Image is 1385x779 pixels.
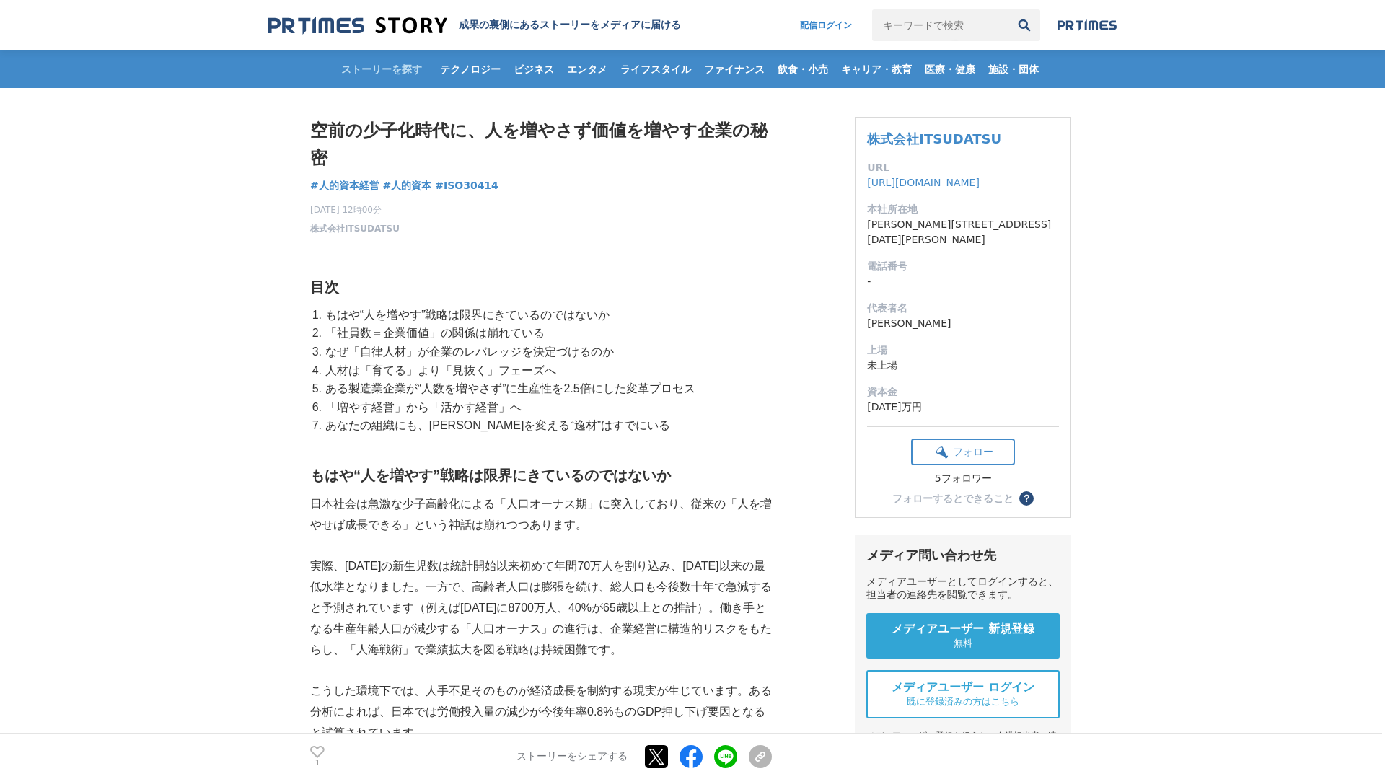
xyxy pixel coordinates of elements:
[698,50,770,88] a: ファイナンス
[867,384,1059,400] dt: 資本金
[516,750,628,763] p: ストーリーをシェアする
[310,117,772,172] h1: 空前の少子化時代に、人を増やさず価値を増やす企業の秘密
[786,9,866,41] a: 配信ログイン
[322,416,772,435] li: あなたの組織にも、[PERSON_NAME]を変える“逸材”はすでにいる
[867,217,1059,247] dd: [PERSON_NAME][STREET_ADDRESS][DATE][PERSON_NAME]
[835,50,918,88] a: キャリア・教育
[561,63,613,76] span: エンタメ
[310,556,772,660] p: 実際、[DATE]の新生児数は統計開始以来初めて年間70万人を割り込み、[DATE]以来の最低水準となりました。一方で、高齢者人口は膨張を続け、総人口も今後数十年で急減すると予測されています（例...
[322,361,772,380] li: 人材は「育てる」より「見抜く」フェーズへ
[322,379,772,398] li: ある製造業企業が“人数を増やさず”に生産性を2.5倍にした変革プロセス
[310,222,400,235] a: 株式会社ITSUDATSU
[772,63,834,76] span: 飲食・小売
[435,179,498,192] span: #ISO30414
[867,177,980,188] a: [URL][DOMAIN_NAME]
[892,680,1034,695] span: メディアユーザー ログイン
[322,343,772,361] li: なぜ「自律人材」が企業のレバレッジを決定づけるのか
[954,637,972,650] span: 無料
[866,613,1060,659] a: メディアユーザー 新規登録 無料
[310,494,772,536] p: 日本社会は急激な少子高齢化による「人口オーナス期」に突入しており、従来の「人を増やせば成長できる」という神話は崩れつつあります。
[867,343,1059,358] dt: 上場
[322,306,772,325] li: もはや“人を増やす”戦略は限界にきているのではないか
[383,178,432,193] a: #人的資本
[310,203,400,216] span: [DATE] 12時00分
[872,9,1008,41] input: キーワードで検索
[835,63,918,76] span: キャリア・教育
[911,439,1015,465] button: フォロー
[1008,9,1040,41] button: 検索
[615,50,697,88] a: ライフスタイル
[561,50,613,88] a: エンタメ
[982,50,1045,88] a: 施設・団体
[866,547,1060,564] div: メディア問い合わせ先
[310,467,671,483] strong: もはや“人を増やす”戦略は限界にきているのではないか
[892,493,1014,503] div: フォローするとできること
[268,16,447,35] img: 成果の裏側にあるストーリーをメディアに届ける
[919,50,981,88] a: 医療・健康
[867,202,1059,217] dt: 本社所在地
[1058,19,1117,31] img: prtimes
[383,179,432,192] span: #人的資本
[866,670,1060,718] a: メディアユーザー ログイン 既に登録済みの方はこちら
[911,472,1015,485] div: 5フォロワー
[310,681,772,743] p: こうした環境下では、人手不足そのものが経済成長を制約する現実が生じています。ある分析によれば、日本では労働投入量の減少が今後年率0.8%ものGDP押し下げ要因となると試算されています。
[615,63,697,76] span: ライフスタイル
[1019,491,1034,506] button: ？
[1021,493,1032,503] span: ？
[310,279,339,295] strong: 目次
[919,63,981,76] span: 医療・健康
[310,179,379,192] span: #人的資本経営
[268,16,681,35] a: 成果の裏側にあるストーリーをメディアに届ける 成果の裏側にあるストーリーをメディアに届ける
[508,50,560,88] a: ビジネス
[508,63,560,76] span: ビジネス
[434,63,506,76] span: テクノロジー
[867,316,1059,331] dd: [PERSON_NAME]
[459,19,681,32] h2: 成果の裏側にあるストーリーをメディアに届ける
[867,274,1059,289] dd: -
[310,760,325,767] p: 1
[867,400,1059,415] dd: [DATE]万円
[310,178,379,193] a: #人的資本経営
[866,576,1060,602] div: メディアユーザーとしてログインすると、担当者の連絡先を閲覧できます。
[772,50,834,88] a: 飲食・小売
[322,324,772,343] li: 「社員数＝企業価値」の関係は崩れている
[434,50,506,88] a: テクノロジー
[322,398,772,417] li: 「増やす経営」から「活かす経営」へ
[435,178,498,193] a: #ISO30414
[907,695,1019,708] span: 既に登録済みの方はこちら
[867,160,1059,175] dt: URL
[867,259,1059,274] dt: 電話番号
[892,622,1034,637] span: メディアユーザー 新規登録
[698,63,770,76] span: ファイナンス
[867,358,1059,373] dd: 未上場
[867,131,1001,146] a: 株式会社ITSUDATSU
[982,63,1045,76] span: 施設・団体
[867,301,1059,316] dt: 代表者名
